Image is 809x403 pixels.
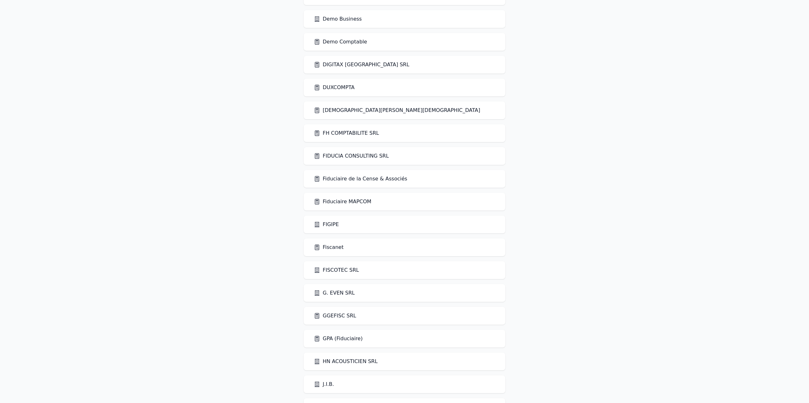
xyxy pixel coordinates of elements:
[314,152,389,160] a: FIDUCIA CONSULTING SRL
[314,129,379,137] a: FH COMPTABILITE SRL
[314,107,480,114] a: [DEMOGRAPHIC_DATA][PERSON_NAME][DEMOGRAPHIC_DATA]
[314,335,363,342] a: GPA (Fiduciaire)
[314,289,355,297] a: G. EVEN SRL
[314,266,359,274] a: FISCOTEC SRL
[314,61,409,68] a: DIGITAX [GEOGRAPHIC_DATA] SRL
[314,244,344,251] a: Fiscanet
[314,312,356,320] a: GGEFISC SRL
[314,198,371,205] a: Fiduciaire MAPCOM
[314,15,362,23] a: Demo Business
[314,38,367,46] a: Demo Comptable
[314,84,355,91] a: DUXCOMPTA
[314,380,334,388] a: J.I.B.
[314,221,339,228] a: FIGIPE
[314,358,378,365] a: HN ACOUSTICIEN SRL
[314,175,407,183] a: Fiduciaire de la Cense & Associés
